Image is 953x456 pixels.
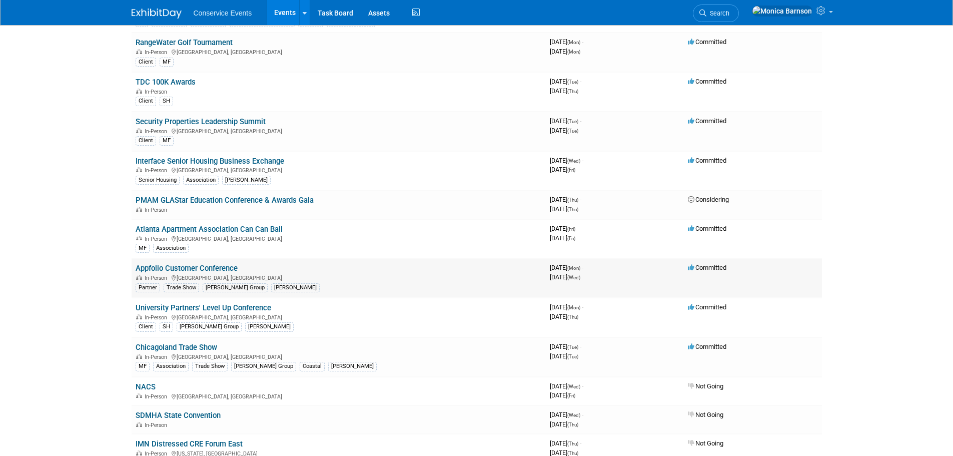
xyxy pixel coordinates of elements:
[145,167,170,174] span: In-Person
[136,450,142,455] img: In-Person Event
[222,176,271,185] div: [PERSON_NAME]
[160,97,173,106] div: SH
[688,439,723,447] span: Not Going
[550,382,583,390] span: [DATE]
[567,305,580,310] span: (Mon)
[136,264,238,273] a: Appfolio Customer Conference
[177,322,242,331] div: [PERSON_NAME] Group
[550,205,578,213] span: [DATE]
[688,225,726,232] span: Committed
[567,79,578,85] span: (Tue)
[136,314,142,319] img: In-Person Event
[164,283,199,292] div: Trade Show
[136,128,142,133] img: In-Person Event
[145,89,170,95] span: In-Person
[567,265,580,271] span: (Mon)
[136,167,142,172] img: In-Person Event
[136,382,156,391] a: NACS
[136,117,266,126] a: Security Properties Leadership Summit
[136,422,142,427] img: In-Person Event
[550,196,581,203] span: [DATE]
[550,127,578,134] span: [DATE]
[136,49,142,54] img: In-Person Event
[136,157,284,166] a: Interface Senior Housing Business Exchange
[582,411,583,418] span: -
[136,97,156,106] div: Client
[688,117,726,125] span: Committed
[160,322,173,331] div: SH
[567,441,578,446] span: (Thu)
[550,391,575,399] span: [DATE]
[752,6,812,17] img: Monica Barnson
[153,244,189,253] div: Association
[136,38,233,47] a: RangeWater Golf Tournament
[145,236,170,242] span: In-Person
[550,157,583,164] span: [DATE]
[136,393,142,398] img: In-Person Event
[550,87,578,95] span: [DATE]
[688,157,726,164] span: Committed
[300,362,325,371] div: Coastal
[203,283,268,292] div: [PERSON_NAME] Group
[577,225,578,232] span: -
[136,166,542,174] div: [GEOGRAPHIC_DATA], [GEOGRAPHIC_DATA]
[136,78,196,87] a: TDC 100K Awards
[567,40,580,45] span: (Mon)
[580,117,581,125] span: -
[145,422,170,428] span: In-Person
[245,322,294,331] div: [PERSON_NAME]
[136,58,156,67] div: Client
[567,450,578,456] span: (Thu)
[567,275,580,280] span: (Wed)
[693,5,739,22] a: Search
[145,49,170,56] span: In-Person
[231,362,296,371] div: [PERSON_NAME] Group
[136,136,156,145] div: Client
[567,89,578,94] span: (Thu)
[567,384,580,389] span: (Wed)
[567,167,575,173] span: (Fri)
[328,362,377,371] div: [PERSON_NAME]
[580,78,581,85] span: -
[567,128,578,134] span: (Tue)
[136,362,150,371] div: MF
[136,392,542,400] div: [GEOGRAPHIC_DATA], [GEOGRAPHIC_DATA]
[136,48,542,56] div: [GEOGRAPHIC_DATA], [GEOGRAPHIC_DATA]
[136,225,283,234] a: Atlanta Apartment Association Can Can Ball
[136,303,271,312] a: University Partners' Level Up Conference
[580,343,581,350] span: -
[567,197,578,203] span: (Thu)
[550,48,580,55] span: [DATE]
[567,49,580,55] span: (Mon)
[136,322,156,331] div: Client
[688,264,726,271] span: Committed
[567,236,575,241] span: (Fri)
[550,439,581,447] span: [DATE]
[136,354,142,359] img: In-Person Event
[567,158,580,164] span: (Wed)
[582,38,583,46] span: -
[160,136,174,145] div: MF
[145,207,170,213] span: In-Person
[194,9,252,17] span: Conservice Events
[136,127,542,135] div: [GEOGRAPHIC_DATA], [GEOGRAPHIC_DATA]
[688,303,726,311] span: Committed
[688,411,723,418] span: Not Going
[567,226,575,232] span: (Fri)
[580,439,581,447] span: -
[136,275,142,280] img: In-Person Event
[688,196,729,203] span: Considering
[192,362,228,371] div: Trade Show
[550,38,583,46] span: [DATE]
[136,89,142,94] img: In-Person Event
[136,439,243,448] a: IMN Distressed CRE Forum East
[145,275,170,281] span: In-Person
[688,343,726,350] span: Committed
[136,234,542,242] div: [GEOGRAPHIC_DATA], [GEOGRAPHIC_DATA]
[582,157,583,164] span: -
[550,420,578,428] span: [DATE]
[550,343,581,350] span: [DATE]
[567,314,578,320] span: (Thu)
[136,411,221,420] a: SDMHA State Convention
[271,283,320,292] div: [PERSON_NAME]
